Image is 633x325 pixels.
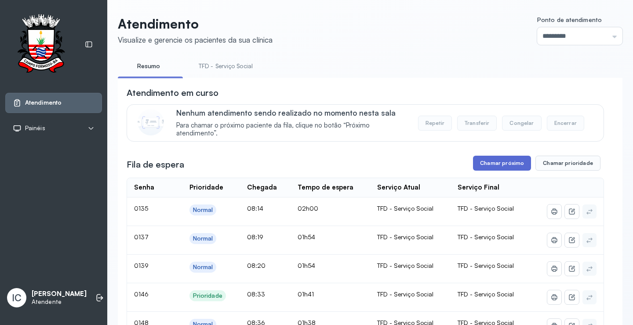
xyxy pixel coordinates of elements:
[189,183,223,192] div: Prioridade
[247,204,263,212] span: 08:14
[193,206,213,214] div: Normal
[134,183,154,192] div: Senha
[134,233,149,241] span: 0137
[127,87,218,99] h3: Atendimento em curso
[247,290,265,298] span: 08:33
[176,121,409,138] span: Para chamar o próximo paciente da fila, clique no botão “Próximo atendimento”.
[377,233,444,241] div: TFD - Serviço Social
[134,290,149,298] span: 0146
[32,290,87,298] p: [PERSON_NAME]
[298,262,315,269] span: 01h54
[458,233,514,241] span: TFD - Serviço Social
[473,156,531,171] button: Chamar próximo
[298,233,315,241] span: 01h54
[25,99,62,106] span: Atendimento
[377,204,444,212] div: TFD - Serviço Social
[138,109,164,135] img: Imagem de CalloutCard
[118,16,273,32] p: Atendimento
[502,116,541,131] button: Congelar
[298,204,318,212] span: 02h00
[458,183,499,192] div: Serviço Final
[193,263,213,271] div: Normal
[537,16,602,23] span: Ponto de atendimento
[118,59,179,73] a: Resumo
[25,124,45,132] span: Painéis
[193,235,213,242] div: Normal
[418,116,452,131] button: Repetir
[458,262,514,269] span: TFD - Serviço Social
[247,233,263,241] span: 08:19
[457,116,497,131] button: Transferir
[298,183,353,192] div: Tempo de espera
[134,204,148,212] span: 0135
[377,290,444,298] div: TFD - Serviço Social
[13,99,95,107] a: Atendimento
[134,262,149,269] span: 0139
[458,204,514,212] span: TFD - Serviço Social
[32,298,87,306] p: Atendente
[377,183,420,192] div: Serviço Atual
[547,116,584,131] button: Encerrar
[193,292,222,299] div: Prioridade
[127,158,184,171] h3: Fila de espera
[247,262,266,269] span: 08:20
[298,290,314,298] span: 01h41
[176,108,409,117] p: Nenhum atendimento sendo realizado no momento nesta sala
[247,183,277,192] div: Chegada
[458,290,514,298] span: TFD - Serviço Social
[9,14,73,75] img: Logotipo do estabelecimento
[118,35,273,44] div: Visualize e gerencie os pacientes da sua clínica
[377,262,444,270] div: TFD - Serviço Social
[190,59,262,73] a: TFD - Serviço Social
[535,156,600,171] button: Chamar prioridade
